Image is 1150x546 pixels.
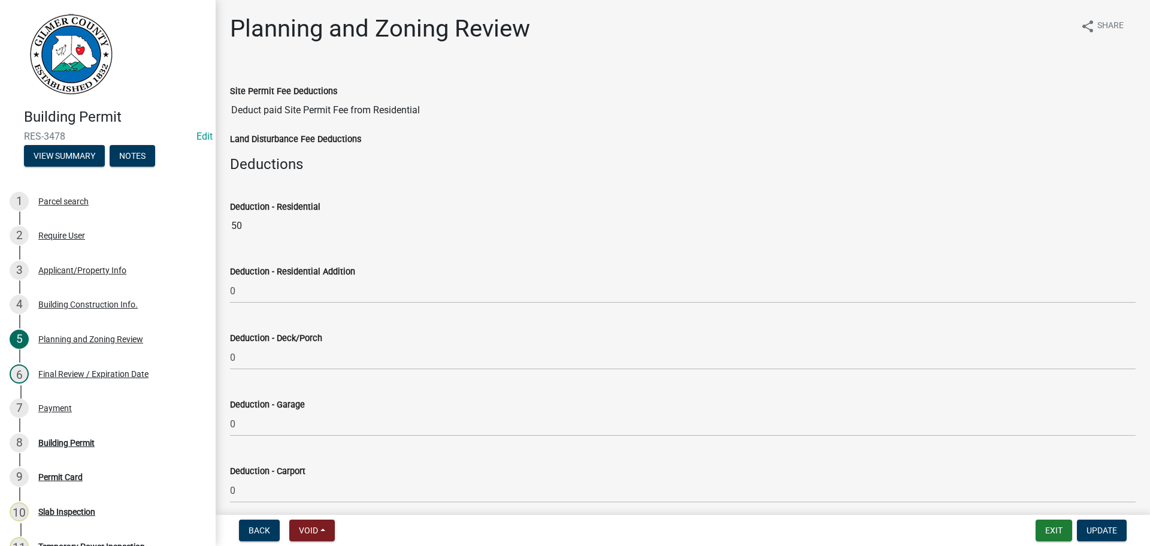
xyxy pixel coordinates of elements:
div: 8 [10,433,29,453]
button: Exit [1036,520,1072,541]
label: Site Permit Fee Deductions [230,88,337,96]
a: Edit [196,131,213,142]
div: 4 [10,295,29,314]
div: 6 [10,364,29,384]
label: Deduction - Deck/Porch [230,334,322,343]
h4: Deductions [230,156,1136,173]
wm-modal-confirm: Edit Application Number [196,131,213,142]
span: Share [1097,19,1124,34]
div: Payment [38,404,72,412]
div: Permit Card [38,473,83,481]
label: Deduction - Garage [230,401,305,409]
div: 5 [10,330,29,349]
button: shareShare [1071,14,1133,38]
div: Slab Inspection [38,508,95,516]
span: Update [1087,526,1117,535]
h1: Planning and Zoning Review [230,14,530,43]
wm-modal-confirm: Summary [24,152,105,161]
div: 7 [10,399,29,418]
div: Final Review / Expiration Date [38,370,149,378]
div: Building Permit [38,439,95,447]
label: Deduction - Carport [230,467,305,476]
i: share [1081,19,1095,34]
button: Update [1077,520,1127,541]
img: Gilmer County, Georgia [24,13,114,96]
h4: Building Permit [24,108,206,126]
button: Void [289,520,335,541]
label: Deduction - Residential Addition [230,268,355,276]
div: 3 [10,261,29,280]
div: 1 [10,192,29,211]
button: Back [239,520,280,541]
div: Applicant/Property Info [38,266,126,274]
div: 9 [10,467,29,487]
div: Parcel search [38,197,89,206]
label: Land Disturbance Fee Deductions [230,135,361,144]
button: Notes [110,145,155,167]
span: RES-3478 [24,131,192,142]
div: Planning and Zoning Review [38,335,143,343]
div: 10 [10,502,29,521]
button: View Summary [24,145,105,167]
div: Building Construction Info. [38,300,138,309]
div: 2 [10,226,29,245]
div: Require User [38,231,85,240]
span: Void [299,526,318,535]
wm-modal-confirm: Notes [110,152,155,161]
label: Deduction - Residential [230,203,320,212]
span: Back [249,526,270,535]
